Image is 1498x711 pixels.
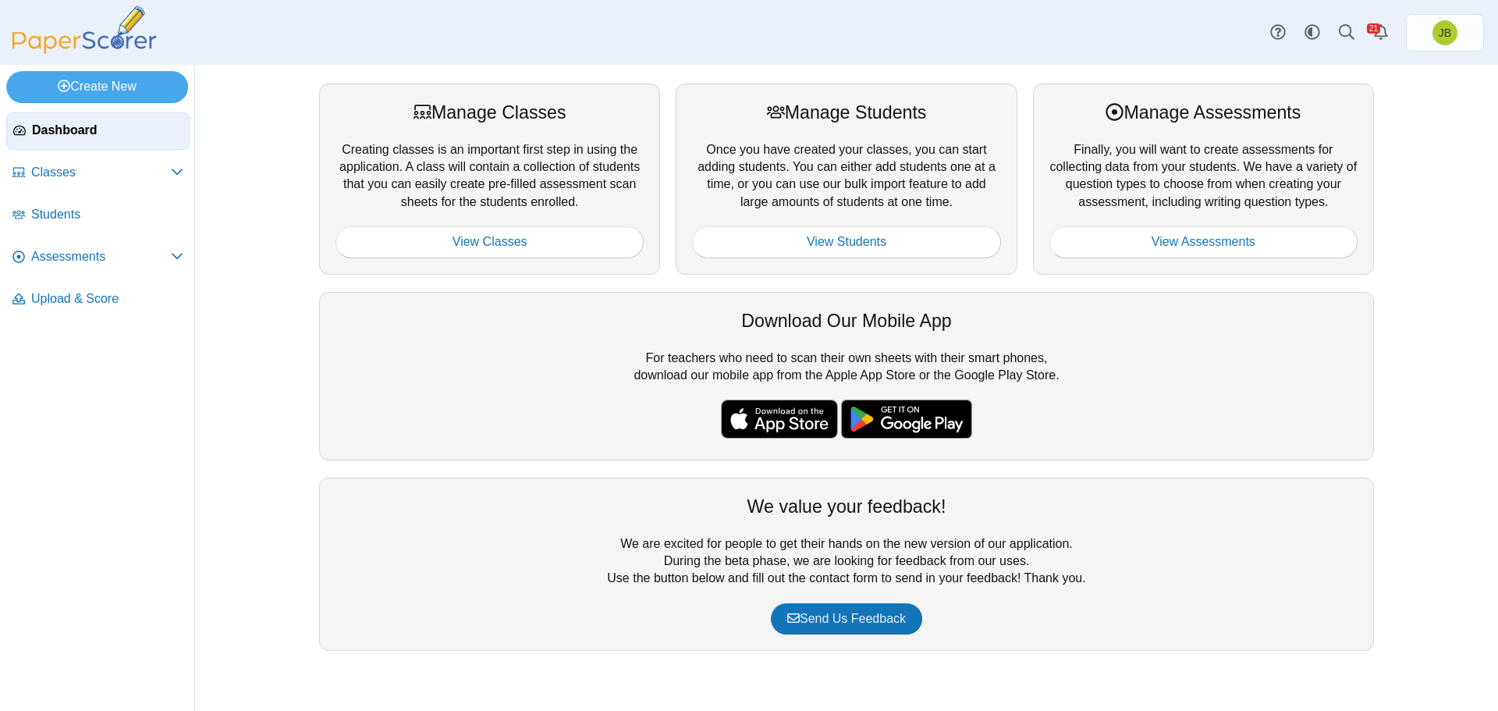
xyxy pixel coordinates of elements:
[6,71,188,102] a: Create New
[6,197,190,234] a: Students
[1364,16,1398,50] a: Alerts
[335,494,1358,519] div: We value your feedback!
[319,84,660,274] div: Creating classes is an important first step in using the application. A class will contain a coll...
[1049,100,1358,125] div: Manage Assessments
[787,612,906,625] span: Send Us Feedback
[32,122,183,139] span: Dashboard
[6,239,190,276] a: Assessments
[31,290,183,308] span: Upload & Score
[31,206,183,223] span: Students
[1049,226,1358,258] a: View Assessments
[692,226,1000,258] a: View Students
[1432,20,1457,45] span: Joel Boyd
[1439,27,1451,38] span: Joel Boyd
[676,84,1017,274] div: Once you have created your classes, you can start adding students. You can either add students on...
[6,6,162,54] img: PaperScorer
[841,400,972,439] img: google-play-badge.png
[319,478,1374,651] div: We are excited for people to get their hands on the new version of our application. During the be...
[721,400,838,439] img: apple-store-badge.svg
[6,281,190,318] a: Upload & Score
[771,603,922,635] a: Send Us Feedback
[692,100,1000,125] div: Manage Students
[335,308,1358,333] div: Download Our Mobile App
[6,112,190,150] a: Dashboard
[1406,14,1484,52] a: Joel Boyd
[335,100,644,125] div: Manage Classes
[6,155,190,192] a: Classes
[31,164,171,181] span: Classes
[1033,84,1374,274] div: Finally, you will want to create assessments for collecting data from your students. We have a va...
[335,226,644,258] a: View Classes
[6,43,162,56] a: PaperScorer
[31,248,171,265] span: Assessments
[319,292,1374,460] div: For teachers who need to scan their own sheets with their smart phones, download our mobile app f...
